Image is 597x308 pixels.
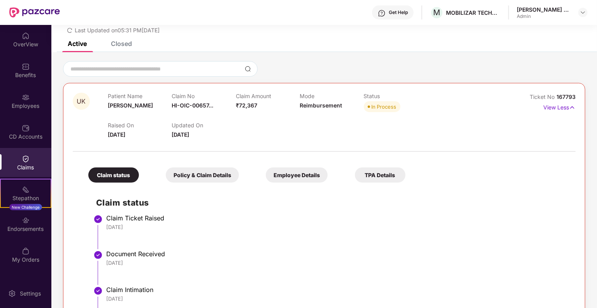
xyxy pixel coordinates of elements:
[378,9,386,17] img: svg+xml;base64,PHN2ZyBpZD0iSGVscC0zMngzMiIgeG1sbnM9Imh0dHA6Ly93d3cudzMub3JnLzIwMDAvc3ZnIiB3aWR0aD...
[300,102,342,109] span: Reimbursement
[364,93,428,99] p: Status
[106,250,568,258] div: Document Received
[93,286,103,296] img: svg+xml;base64,PHN2ZyBpZD0iU3RlcC1Eb25lLTMyeDMyIiB4bWxucz0iaHR0cDovL3d3dy53My5vcmcvMjAwMC9zdmciIH...
[108,93,172,99] p: Patient Name
[517,6,571,13] div: [PERSON_NAME] K [PERSON_NAME]
[106,224,568,231] div: [DATE]
[172,122,235,128] p: Updated On
[108,102,153,109] span: [PERSON_NAME]
[22,247,30,255] img: svg+xml;base64,PHN2ZyBpZD0iTXlfT3JkZXJzIiBkYXRhLW5hbWU9Ik15IE9yZGVycyIgeG1sbnM9Imh0dHA6Ly93d3cudz...
[1,194,51,202] div: Stepathon
[77,98,86,105] span: UK
[166,167,239,183] div: Policy & Claim Details
[22,155,30,163] img: svg+xml;base64,PHN2ZyBpZD0iQ2xhaW0iIHhtbG5zPSJodHRwOi8vd3d3LnczLm9yZy8yMDAwL3N2ZyIgd2lkdGg9IjIwIi...
[9,7,60,18] img: New Pazcare Logo
[88,167,139,183] div: Claim status
[530,93,557,100] span: Ticket No
[67,27,72,33] span: redo
[300,93,363,99] p: Mode
[434,8,441,17] span: M
[557,93,576,100] span: 167793
[236,93,300,99] p: Claim Amount
[8,290,16,297] img: svg+xml;base64,PHN2ZyBpZD0iU2V0dGluZy0yMHgyMCIgeG1sbnM9Imh0dHA6Ly93d3cudzMub3JnLzIwMDAvc3ZnIiB3aW...
[266,167,328,183] div: Employee Details
[172,102,213,109] span: HI-OIC-00657...
[93,250,103,260] img: svg+xml;base64,PHN2ZyBpZD0iU3RlcC1Eb25lLTMyeDMyIiB4bWxucz0iaHR0cDovL3d3dy53My5vcmcvMjAwMC9zdmciIH...
[517,13,571,19] div: Admin
[580,9,586,16] img: svg+xml;base64,PHN2ZyBpZD0iRHJvcGRvd24tMzJ4MzIiIHhtbG5zPSJodHRwOi8vd3d3LnczLm9yZy8yMDAwL3N2ZyIgd2...
[22,32,30,40] img: svg+xml;base64,PHN2ZyBpZD0iSG9tZSIgeG1sbnM9Imh0dHA6Ly93d3cudzMub3JnLzIwMDAvc3ZnIiB3aWR0aD0iMjAiIG...
[355,167,406,183] div: TPA Details
[543,101,576,112] p: View Less
[106,214,568,222] div: Claim Ticket Raised
[18,290,43,297] div: Settings
[22,63,30,70] img: svg+xml;base64,PHN2ZyBpZD0iQmVuZWZpdHMiIHhtbG5zPSJodHRwOi8vd3d3LnczLm9yZy8yMDAwL3N2ZyIgd2lkdGg9Ij...
[106,259,568,266] div: [DATE]
[106,295,568,302] div: [DATE]
[111,40,132,48] div: Closed
[22,93,30,101] img: svg+xml;base64,PHN2ZyBpZD0iRW1wbG95ZWVzIiB4bWxucz0iaHR0cDovL3d3dy53My5vcmcvMjAwMC9zdmciIHdpZHRoPS...
[96,196,568,209] h2: Claim status
[172,131,189,138] span: [DATE]
[108,122,172,128] p: Raised On
[22,216,30,224] img: svg+xml;base64,PHN2ZyBpZD0iRW5kb3JzZW1lbnRzIiB4bWxucz0iaHR0cDovL3d3dy53My5vcmcvMjAwMC9zdmciIHdpZH...
[236,102,257,109] span: ₹72,367
[22,186,30,194] img: svg+xml;base64,PHN2ZyB4bWxucz0iaHR0cDovL3d3dy53My5vcmcvMjAwMC9zdmciIHdpZHRoPSIyMSIgaGVpZ2h0PSIyMC...
[9,204,42,210] div: New Challenge
[106,286,568,294] div: Claim Intimation
[93,215,103,224] img: svg+xml;base64,PHN2ZyBpZD0iU3RlcC1Eb25lLTMyeDMyIiB4bWxucz0iaHR0cDovL3d3dy53My5vcmcvMjAwMC9zdmciIH...
[446,9,500,16] div: MOBILIZAR TECHNOLOGIES PRIVATE LIMITED
[68,40,87,48] div: Active
[245,66,251,72] img: svg+xml;base64,PHN2ZyBpZD0iU2VhcmNoLTMyeDMyIiB4bWxucz0iaHR0cDovL3d3dy53My5vcmcvMjAwMC9zdmciIHdpZH...
[22,124,30,132] img: svg+xml;base64,PHN2ZyBpZD0iQ0RfQWNjb3VudHMiIGRhdGEtbmFtZT0iQ0QgQWNjb3VudHMiIHhtbG5zPSJodHRwOi8vd3...
[75,27,160,33] span: Last Updated on 05:31 PM[DATE]
[389,9,408,16] div: Get Help
[172,93,235,99] p: Claim No
[372,103,397,111] div: In Process
[569,103,576,112] img: svg+xml;base64,PHN2ZyB4bWxucz0iaHR0cDovL3d3dy53My5vcmcvMjAwMC9zdmciIHdpZHRoPSIxNyIgaGVpZ2h0PSIxNy...
[108,131,125,138] span: [DATE]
